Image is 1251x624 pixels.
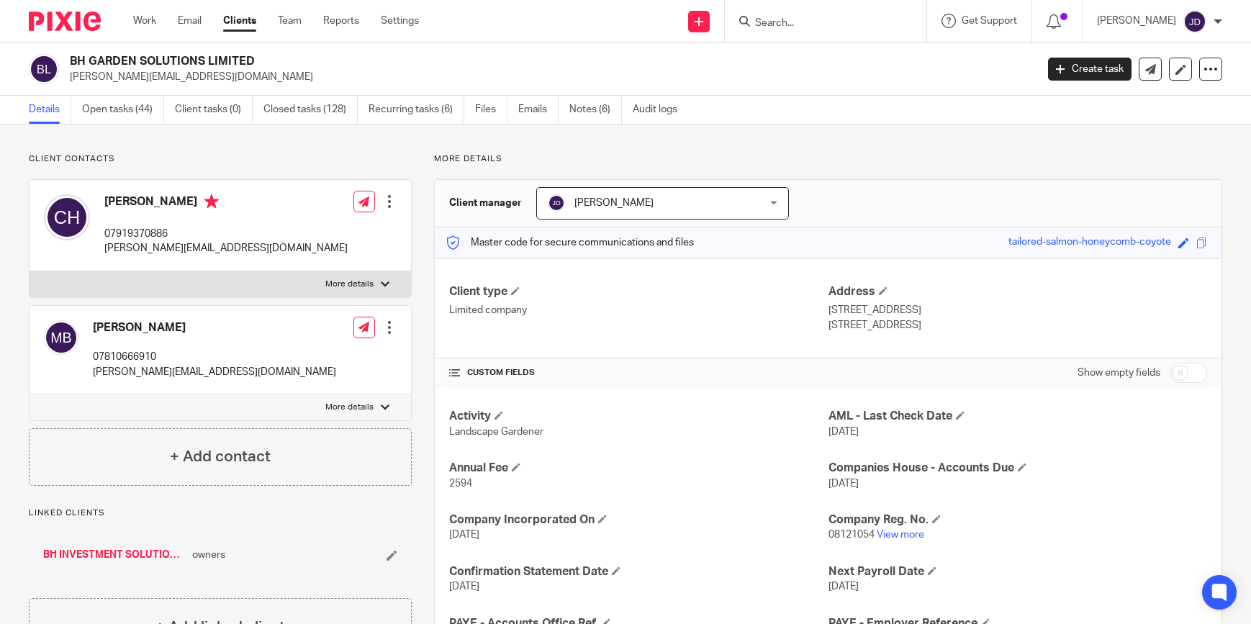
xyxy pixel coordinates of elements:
[828,582,859,592] span: [DATE]
[170,446,271,468] h4: + Add contact
[449,409,828,424] h4: Activity
[828,284,1207,299] h4: Address
[518,96,559,124] a: Emails
[133,14,156,28] a: Work
[754,17,883,30] input: Search
[828,318,1207,333] p: [STREET_ADDRESS]
[44,320,78,355] img: svg%3E
[449,530,479,540] span: [DATE]
[192,548,225,562] span: owners
[449,461,828,476] h4: Annual Fee
[82,96,164,124] a: Open tasks (44)
[223,14,256,28] a: Clients
[1183,10,1206,33] img: svg%3E
[29,153,412,165] p: Client contacts
[29,54,59,84] img: svg%3E
[449,512,828,528] h4: Company Incorporated On
[574,198,654,208] span: [PERSON_NAME]
[475,96,507,124] a: Files
[175,96,253,124] a: Client tasks (0)
[29,96,71,124] a: Details
[877,530,924,540] a: View more
[449,284,828,299] h4: Client type
[369,96,464,124] a: Recurring tasks (6)
[449,582,479,592] span: [DATE]
[1008,235,1171,251] div: tailored-salmon-honeycomb-coyote
[204,194,219,209] i: Primary
[93,350,336,364] p: 07810666910
[449,303,828,317] p: Limited company
[43,548,185,562] a: BH INVESTMENT SOLUTIONS LIMITED
[325,279,374,290] p: More details
[29,507,412,519] p: Linked clients
[323,14,359,28] a: Reports
[70,54,835,69] h2: BH GARDEN SOLUTIONS LIMITED
[828,427,859,437] span: [DATE]
[828,564,1207,579] h4: Next Payroll Date
[104,194,348,212] h4: [PERSON_NAME]
[828,409,1207,424] h4: AML - Last Check Date
[449,367,828,379] h4: CUSTOM FIELDS
[278,14,302,28] a: Team
[449,427,543,437] span: Landscape Gardener
[104,227,348,241] p: 07919370886
[828,479,859,489] span: [DATE]
[93,320,336,335] h4: [PERSON_NAME]
[104,241,348,256] p: [PERSON_NAME][EMAIL_ADDRESS][DOMAIN_NAME]
[434,153,1222,165] p: More details
[178,14,202,28] a: Email
[828,530,875,540] span: 08121054
[828,303,1207,317] p: [STREET_ADDRESS]
[263,96,358,124] a: Closed tasks (128)
[381,14,419,28] a: Settings
[325,402,374,413] p: More details
[569,96,622,124] a: Notes (6)
[70,70,1026,84] p: [PERSON_NAME][EMAIL_ADDRESS][DOMAIN_NAME]
[44,194,90,240] img: svg%3E
[828,512,1207,528] h4: Company Reg. No.
[1097,14,1176,28] p: [PERSON_NAME]
[1048,58,1132,81] a: Create task
[449,196,522,210] h3: Client manager
[828,461,1207,476] h4: Companies House - Accounts Due
[633,96,688,124] a: Audit logs
[962,16,1017,26] span: Get Support
[1078,366,1160,380] label: Show empty fields
[449,479,472,489] span: 2594
[29,12,101,31] img: Pixie
[449,564,828,579] h4: Confirmation Statement Date
[446,235,694,250] p: Master code for secure communications and files
[93,365,336,379] p: [PERSON_NAME][EMAIL_ADDRESS][DOMAIN_NAME]
[548,194,565,212] img: svg%3E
